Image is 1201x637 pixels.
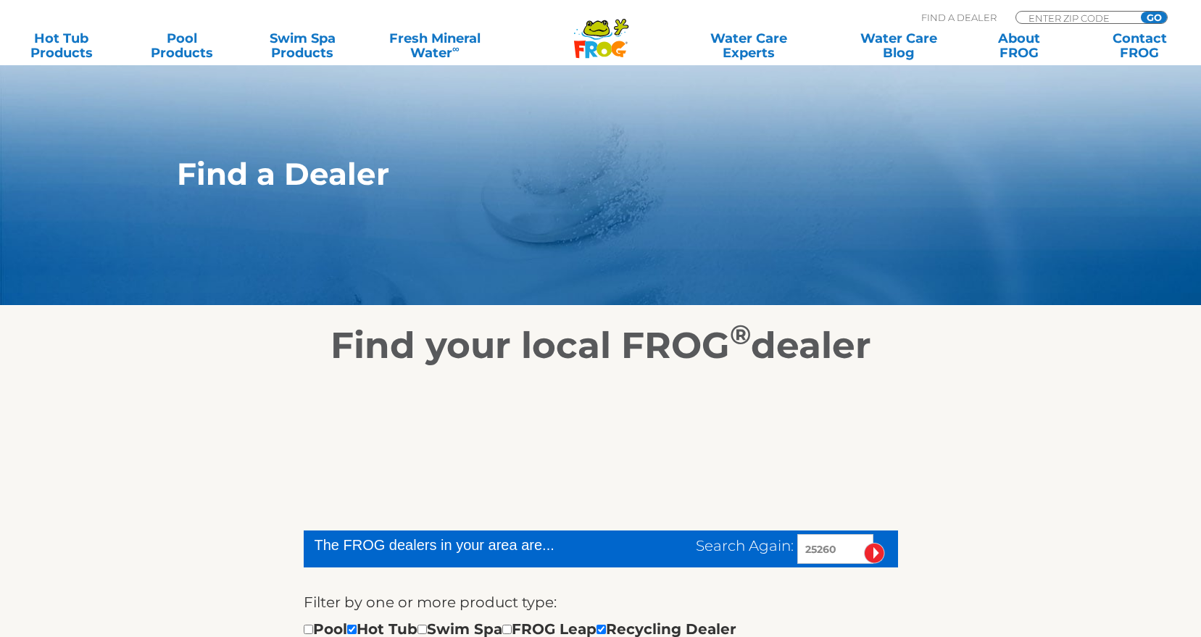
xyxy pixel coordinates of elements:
[730,318,751,351] sup: ®
[852,31,945,60] a: Water CareBlog
[376,31,494,60] a: Fresh MineralWater∞
[304,591,557,614] label: Filter by one or more product type:
[315,534,607,556] div: The FROG dealers in your area are...
[696,537,794,554] span: Search Again:
[1027,12,1125,24] input: Zip Code Form
[155,324,1047,367] h2: Find your local FROG dealer
[972,31,1065,60] a: AboutFROG
[256,31,349,60] a: Swim SpaProducts
[1093,31,1187,60] a: ContactFROG
[673,31,825,60] a: Water CareExperts
[921,11,997,24] p: Find A Dealer
[135,31,228,60] a: PoolProducts
[1141,12,1167,23] input: GO
[14,31,108,60] a: Hot TubProducts
[864,543,885,564] input: Submit
[177,157,957,191] h1: Find a Dealer
[452,43,460,54] sup: ∞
